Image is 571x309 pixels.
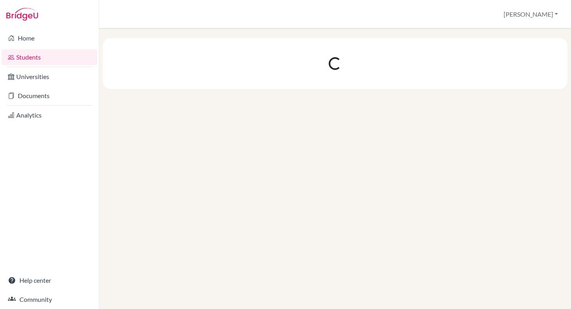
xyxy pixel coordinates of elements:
a: Students [2,49,97,65]
a: Help center [2,272,97,288]
a: Home [2,30,97,46]
a: Analytics [2,107,97,123]
a: Community [2,292,97,307]
a: Universities [2,69,97,85]
button: [PERSON_NAME] [500,7,561,22]
img: Bridge-U [6,8,38,21]
a: Documents [2,88,97,104]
